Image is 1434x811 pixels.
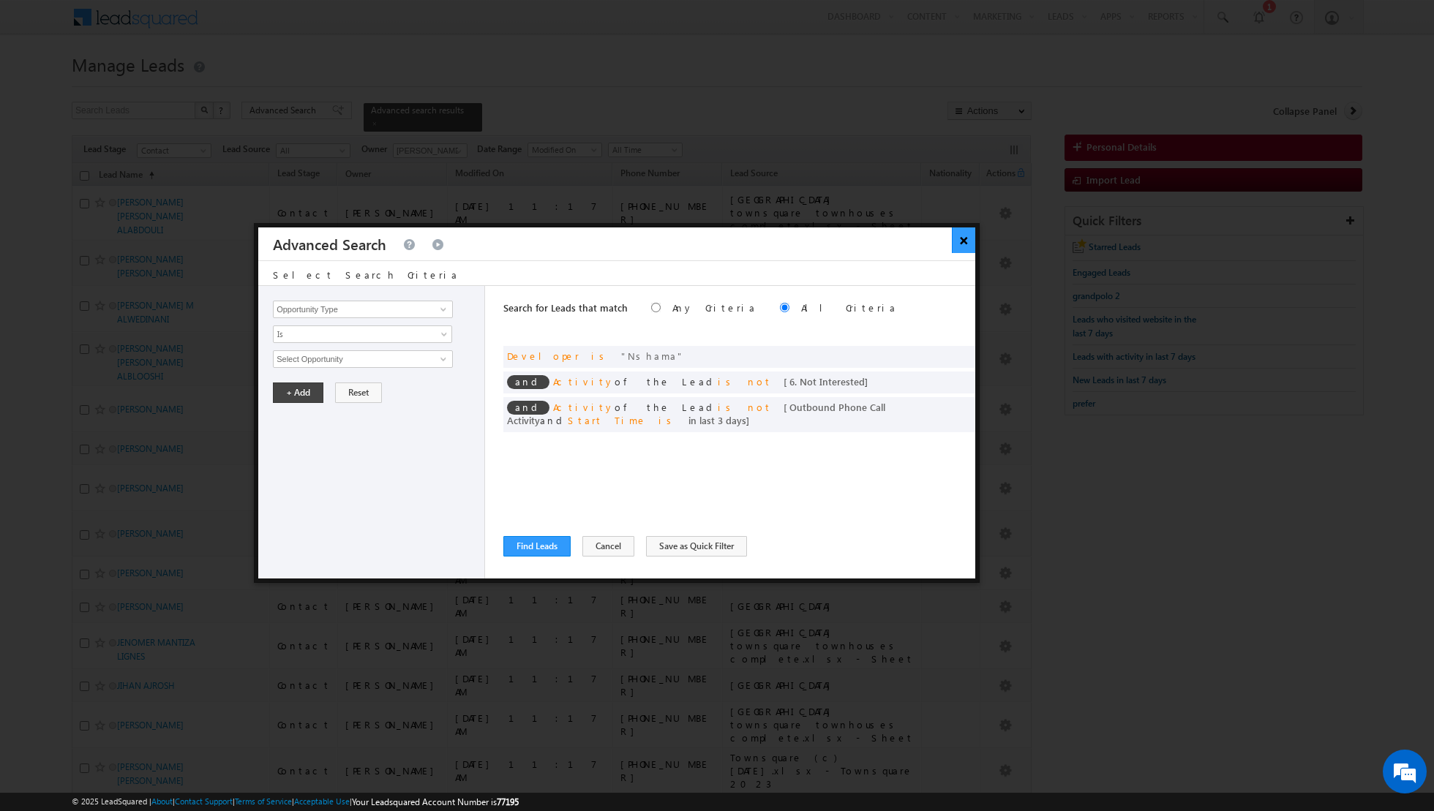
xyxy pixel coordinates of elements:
[19,135,267,439] textarea: Type your message and hit 'Enter'
[175,796,233,806] a: Contact Support
[507,375,549,389] span: and
[553,375,615,388] span: Activity
[273,350,453,368] input: Type to Search
[273,301,453,318] input: Type to Search
[240,7,275,42] div: Minimize live chat window
[199,450,266,470] em: Start Chat
[507,350,579,362] span: Developer
[688,414,746,426] span: in last 3 days
[801,301,897,314] label: All Criteria
[718,401,772,413] span: is not
[273,227,386,260] h3: Advanced Search
[582,536,634,557] button: Cancel
[273,325,452,343] a: Is
[553,375,876,388] span: of the Lead ]
[503,536,571,557] button: Find Leads
[621,350,684,362] span: Nshama
[273,268,459,281] span: Select Search Criteria
[553,401,615,413] span: Activity
[507,401,885,426] span: of the Lead and ]
[432,302,451,317] a: Show All Items
[25,77,61,96] img: d_60004797649_company_0_60004797649
[591,350,609,362] span: is
[294,796,350,806] a: Acceptable Use
[503,301,628,314] span: Search for Leads that match
[352,796,519,807] span: Your Leadsquared Account Number is
[507,401,885,426] span: [ Outbound Phone Call Activity
[658,414,677,426] span: is
[497,796,519,807] span: 77195
[507,401,549,415] span: and
[235,796,292,806] a: Terms of Service
[76,77,246,96] div: Chat with us now
[718,375,772,388] span: is not
[784,375,865,388] span: [ 6. Not Interested
[72,795,519,809] span: © 2025 LeadSquared | | | | |
[646,536,747,557] button: Save as Quick Filter
[432,352,451,366] a: Show All Items
[952,227,976,253] button: ×
[273,382,323,403] button: + Add
[568,414,647,426] span: Start Time
[672,301,757,314] label: Any Criteria
[335,382,382,403] button: Reset
[151,796,173,806] a: About
[274,328,432,341] span: Is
